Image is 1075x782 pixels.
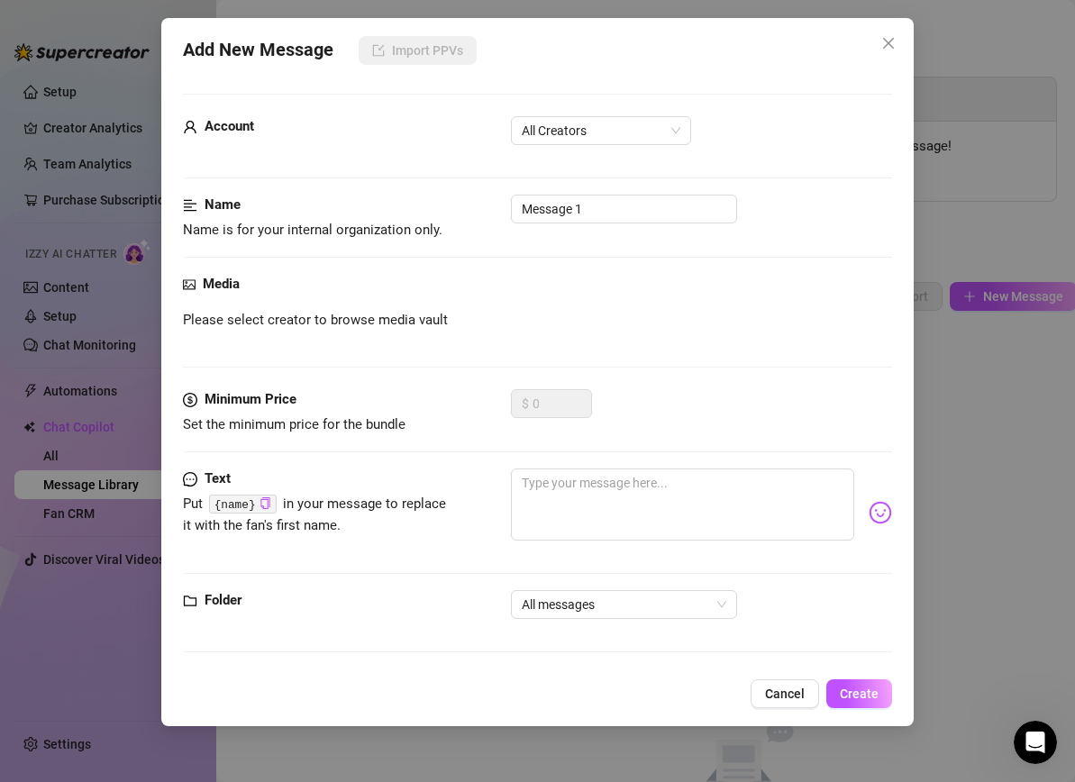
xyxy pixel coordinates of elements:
input: Enter a name [511,195,737,223]
strong: Folder [205,592,241,608]
strong: Text [205,470,231,486]
span: user [183,116,197,138]
span: Set the minimum price for the bundle [183,416,405,432]
img: svg%3e [869,501,892,524]
span: Please select creator to browse media vault [183,310,448,332]
span: picture [183,274,196,296]
span: copy [260,497,271,509]
span: Close [874,36,903,50]
button: Cancel [751,679,819,708]
code: {name} [209,495,277,514]
span: align-left [183,195,197,216]
button: Create [826,679,892,708]
span: close [881,36,896,50]
strong: Account [205,118,254,134]
span: All messages [522,591,726,618]
strong: Media [203,276,240,292]
span: Put in your message to replace it with the fan's first name. [183,496,446,533]
span: Create [840,687,879,701]
span: Add New Message [183,36,333,65]
button: Click to Copy [260,497,271,511]
iframe: Intercom live chat [1014,721,1057,764]
strong: Minimum Price [205,391,296,407]
span: All Creators [522,117,680,144]
span: dollar [183,389,197,411]
strong: Name [205,196,241,213]
span: Cancel [765,687,805,701]
span: message [183,468,197,490]
button: Import PPVs [359,36,477,65]
button: Close [874,29,903,58]
span: Name is for your internal organization only. [183,222,442,238]
span: folder [183,590,197,612]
